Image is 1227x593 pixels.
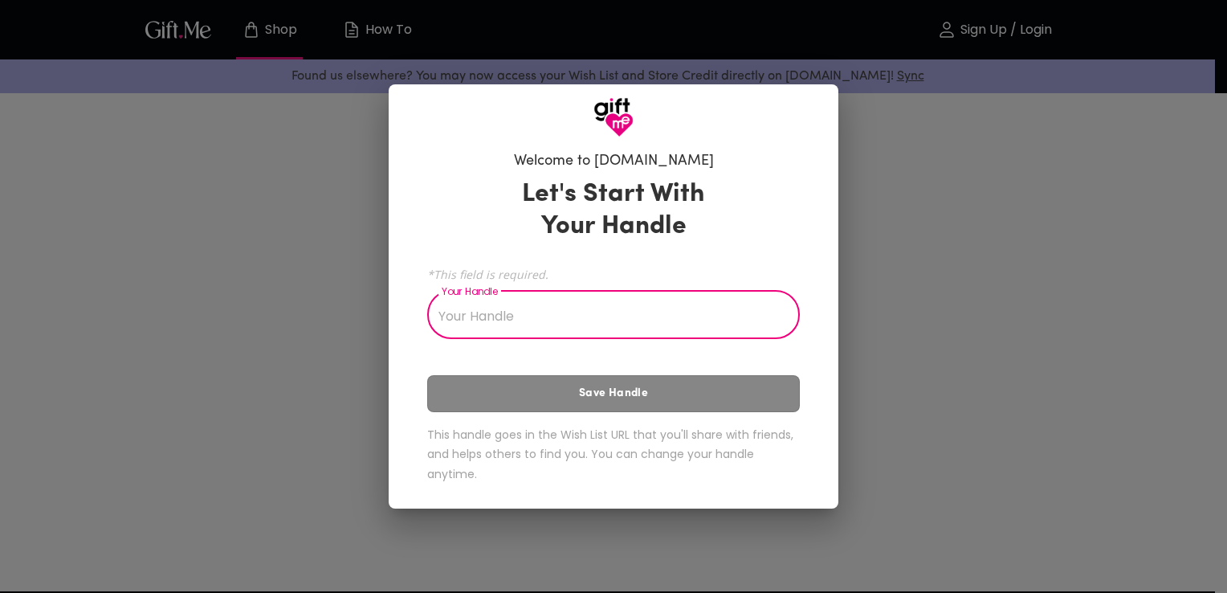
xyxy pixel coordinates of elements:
[514,152,714,171] h6: Welcome to [DOMAIN_NAME]
[427,294,782,339] input: Your Handle
[427,425,800,485] h6: This handle goes in the Wish List URL that you'll share with friends, and helps others to find yo...
[427,267,800,282] span: *This field is required.
[502,178,725,243] h3: Let's Start With Your Handle
[593,97,634,137] img: GiftMe Logo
